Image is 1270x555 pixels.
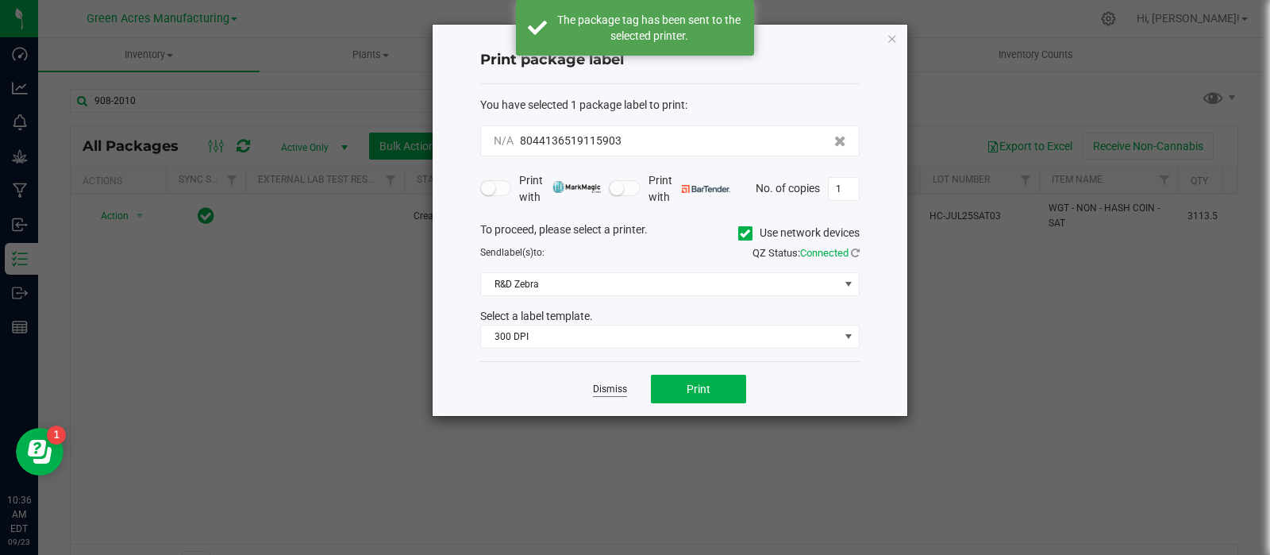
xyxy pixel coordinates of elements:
span: Send to: [480,247,545,258]
iframe: Resource center unread badge [47,426,66,445]
span: QZ Status: [752,247,860,259]
span: Print [687,383,710,395]
iframe: Resource center [16,428,63,476]
span: N/A [494,134,514,147]
span: Connected [800,247,849,259]
div: The package tag has been sent to the selected printer. [556,12,742,44]
span: Print with [519,172,601,206]
span: 300 DPI [481,326,839,348]
img: bartender.png [682,185,730,193]
span: No. of copies [756,181,820,194]
button: Print [651,375,746,403]
h4: Print package label [480,50,860,71]
label: Use network devices [738,225,860,241]
span: label(s) [502,247,533,258]
div: Select a label template. [468,308,872,325]
span: Print with [648,172,730,206]
a: Dismiss [593,383,627,396]
span: R&D Zebra [481,273,839,295]
img: mark_magic_cybra.png [552,181,601,193]
span: You have selected 1 package label to print [480,98,685,111]
div: : [480,97,860,114]
span: 8044136519115903 [520,134,622,147]
div: To proceed, please select a printer. [468,222,872,245]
